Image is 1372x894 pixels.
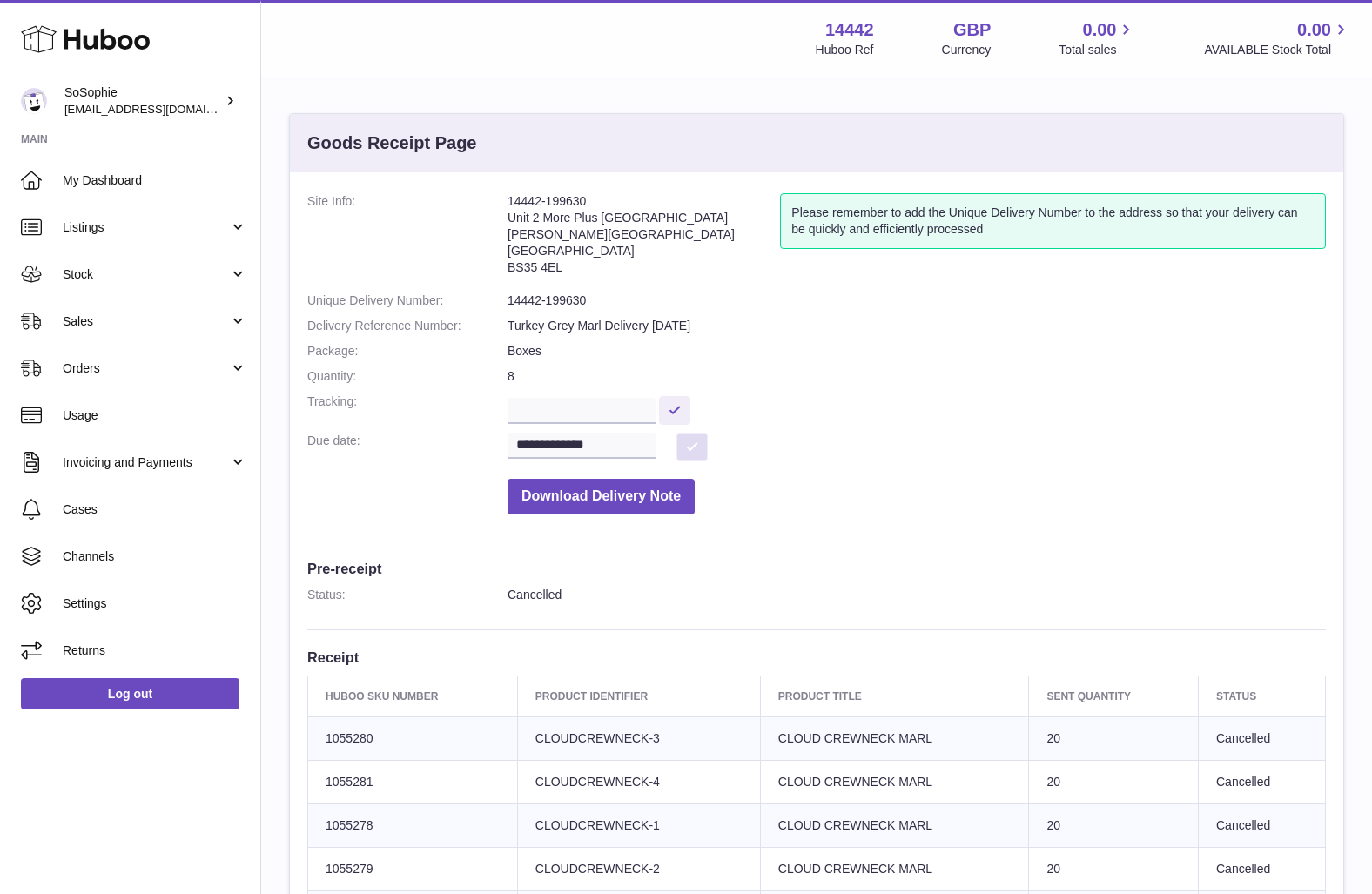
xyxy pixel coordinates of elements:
[1199,716,1326,760] td: Cancelled
[517,716,760,760] td: CLOUDCREWNECK-3
[517,847,760,891] td: CLOUDCREWNECK-2
[508,587,1326,603] dd: Cancelled
[63,642,247,659] span: Returns
[760,847,1029,891] td: CLOUD CREWNECK MARL
[1029,803,1199,847] td: 20
[307,393,508,424] dt: Tracking:
[1204,42,1351,58] span: AVAILABLE Stock Total
[63,219,229,236] span: Listings
[508,368,1326,385] dd: 8
[63,360,229,377] span: Orders
[307,559,1326,578] h3: Pre-receipt
[1029,760,1199,803] td: 20
[508,318,1326,334] dd: Turkey Grey Marl Delivery [DATE]
[760,716,1029,760] td: CLOUD CREWNECK MARL
[1297,18,1331,42] span: 0.00
[63,172,247,189] span: My Dashboard
[21,88,47,114] img: info@thebigclick.co.uk
[63,266,229,283] span: Stock
[63,454,229,471] span: Invoicing and Payments
[1199,803,1326,847] td: Cancelled
[63,595,247,612] span: Settings
[63,407,247,424] span: Usage
[1059,18,1136,58] a: 0.00 Total sales
[307,318,508,334] dt: Delivery Reference Number:
[760,760,1029,803] td: CLOUD CREWNECK MARL
[517,760,760,803] td: CLOUDCREWNECK-4
[64,84,221,118] div: SoSophie
[1029,716,1199,760] td: 20
[1199,676,1326,716] th: Status
[307,193,508,284] dt: Site Info:
[63,548,247,565] span: Channels
[308,676,518,716] th: Huboo SKU Number
[1029,676,1199,716] th: Sent Quantity
[760,803,1029,847] td: CLOUD CREWNECK MARL
[517,803,760,847] td: CLOUDCREWNECK-1
[308,760,518,803] td: 1055281
[307,648,1326,667] h3: Receipt
[1083,18,1117,42] span: 0.00
[508,343,1326,360] dd: Boxes
[953,18,991,42] strong: GBP
[307,292,508,309] dt: Unique Delivery Number:
[517,676,760,716] th: Product Identifier
[1204,18,1351,58] a: 0.00 AVAILABLE Stock Total
[307,343,508,360] dt: Package:
[21,678,239,709] a: Log out
[508,292,1326,309] dd: 14442-199630
[307,433,508,461] dt: Due date:
[942,42,992,58] div: Currency
[825,18,874,42] strong: 14442
[508,479,695,514] button: Download Delivery Note
[1199,760,1326,803] td: Cancelled
[308,847,518,891] td: 1055279
[1199,847,1326,891] td: Cancelled
[307,368,508,385] dt: Quantity:
[508,193,780,284] address: 14442-199630 Unit 2 More Plus [GEOGRAPHIC_DATA] [PERSON_NAME][GEOGRAPHIC_DATA] [GEOGRAPHIC_DATA] ...
[816,42,874,58] div: Huboo Ref
[307,587,508,603] dt: Status:
[307,131,477,155] h3: Goods Receipt Page
[63,313,229,330] span: Sales
[308,803,518,847] td: 1055278
[64,102,256,116] span: [EMAIL_ADDRESS][DOMAIN_NAME]
[1029,847,1199,891] td: 20
[780,193,1326,249] div: Please remember to add the Unique Delivery Number to the address so that your delivery can be qui...
[308,716,518,760] td: 1055280
[1059,42,1136,58] span: Total sales
[63,501,247,518] span: Cases
[760,676,1029,716] th: Product title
